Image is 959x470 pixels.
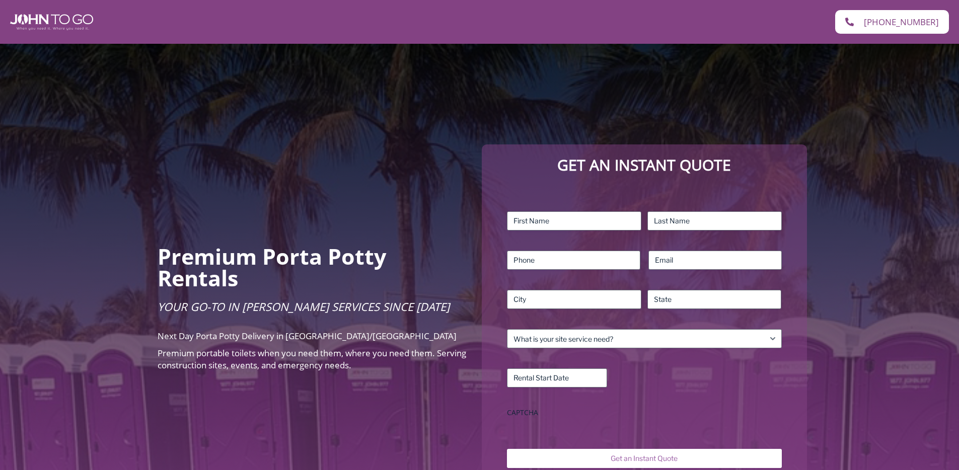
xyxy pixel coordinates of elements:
img: John To Go [10,14,93,30]
h2: Premium Porta Potty Rentals [158,246,467,289]
input: Get an Instant Quote [507,449,781,468]
input: Email [648,251,782,270]
span: [PHONE_NUMBER] [864,18,939,26]
span: Premium portable toilets when you need them, where you need them. Serving construction sites, eve... [158,347,466,371]
button: Live Chat [919,430,959,470]
input: Phone [507,251,640,270]
p: Get an Instant Quote [492,154,796,176]
input: City [507,290,641,309]
input: State [647,290,782,309]
input: Last Name [647,211,782,230]
label: CAPTCHA [507,408,781,418]
span: Next Day Porta Potty Delivery in [GEOGRAPHIC_DATA]/[GEOGRAPHIC_DATA] [158,330,457,342]
input: Rental Start Date [507,368,607,387]
span: Your Go-To in [PERSON_NAME] Services Since [DATE] [158,299,450,314]
a: [PHONE_NUMBER] [835,10,949,34]
input: First Name [507,211,641,230]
